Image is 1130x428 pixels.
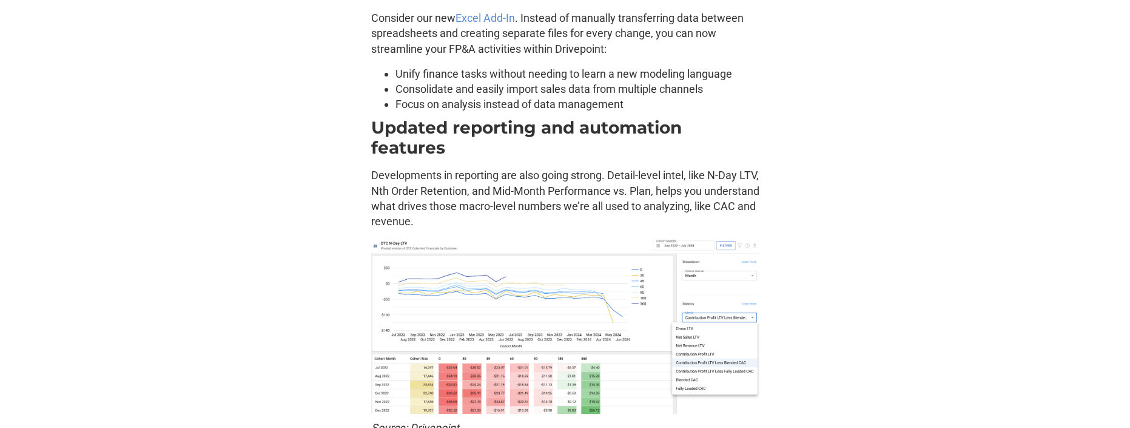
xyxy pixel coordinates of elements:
li: Unify finance tasks without needing to learn a new modeling language [395,66,759,81]
p: Consider our new . Instead of manually transferring data between spreadsheets and creating separa... [371,10,759,56]
p: Developments in reporting are also going strong. Detail-level intel, like N-Day LTV, Nth Order Re... [371,168,759,229]
li: Focus on analysis instead of data management [395,97,759,112]
strong: Updated reporting and automation features [371,117,682,158]
li: Consolidate and easily import sales data from multiple channels [395,81,759,97]
a: Excel Add-In [456,12,515,24]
